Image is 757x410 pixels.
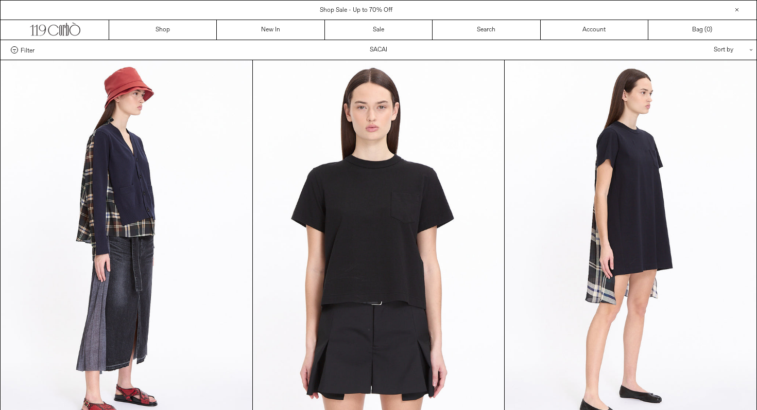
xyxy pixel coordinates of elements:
[217,20,324,40] a: New In
[325,20,433,40] a: Sale
[541,20,648,40] a: Account
[21,46,35,54] span: Filter
[320,6,392,14] a: Shop Sale - Up to 70% Off
[109,20,217,40] a: Shop
[648,20,756,40] a: Bag ()
[707,26,710,34] span: 0
[433,20,540,40] a: Search
[707,25,712,34] span: )
[653,40,746,60] div: Sort by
